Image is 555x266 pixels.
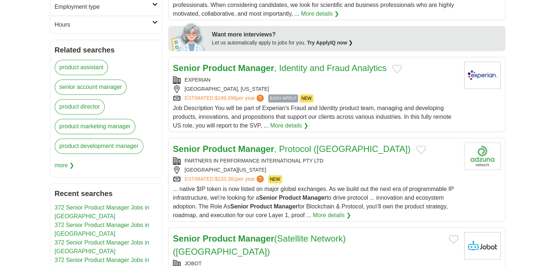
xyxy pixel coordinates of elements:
[55,99,105,114] a: product director
[212,30,501,39] div: Want more interviews?
[55,188,158,199] h2: Recent searches
[203,144,236,154] strong: Product
[173,63,200,73] strong: Senior
[55,60,108,75] a: product assistant
[55,20,152,29] h2: Hours
[173,105,451,129] span: Job Description You will be part of Experian's Fraud and Identity product team, managing and deve...
[257,175,264,183] span: ?
[203,234,236,243] strong: Product
[300,94,313,102] span: NEW
[55,222,150,237] a: 372 Senior Product Manager Jobs in [GEOGRAPHIC_DATA]
[416,145,426,154] button: Add to favorite jobs
[173,144,411,154] a: Senior Product Manager, Protocol ([GEOGRAPHIC_DATA])
[212,39,501,47] div: Let us automatically apply to jobs for you.
[173,63,387,73] a: Senior Product Manager, Identity and Fraud Analytics
[173,234,200,243] strong: Senior
[238,63,274,73] strong: Manager
[449,235,458,244] button: Add to favorite jobs
[171,22,207,51] img: apply-iq-scientist.png
[55,204,150,219] a: 372 Senior Product Manager Jobs in [GEOGRAPHIC_DATA]
[173,85,458,93] div: [GEOGRAPHIC_DATA], [US_STATE]
[173,234,346,257] a: Senior Product Manager(Satellite Network) ([GEOGRAPHIC_DATA])
[55,158,74,173] span: more ❯
[279,195,301,201] strong: Product
[238,144,274,154] strong: Manager
[55,44,158,55] h2: Related searches
[203,63,236,73] strong: Product
[55,119,136,134] a: product marketing manager
[50,16,162,34] a: Hours
[185,94,265,102] a: ESTIMATED:$199,098per year?
[392,64,402,73] button: Add to favorite jobs
[215,176,236,182] span: $233,382
[215,95,236,101] span: $199,098
[173,157,458,165] div: PARTNERS IN PERFORMANCE INTERNATIONAL PTY LTD
[55,239,150,254] a: 372 Senior Product Manager Jobs in [GEOGRAPHIC_DATA]
[270,121,308,130] a: More details ❯
[464,232,501,259] img: Jobot logo
[238,234,274,243] strong: Manager
[173,186,454,218] span: ... native $IP token is now listed on major global exchanges. As we build out the next era of pro...
[185,77,211,83] a: EXPERIAN
[274,203,298,210] strong: Manager
[313,211,351,220] a: More details ❯
[55,79,127,95] a: senior account manager
[173,166,458,174] div: [GEOGRAPHIC_DATA][US_STATE]
[257,94,264,102] span: ?
[307,40,353,46] a: Try ApplyIQ now ❯
[301,9,339,18] a: More details ❯
[230,203,248,210] strong: Senior
[259,195,277,201] strong: Senior
[464,62,501,89] img: Experian logo
[302,195,327,201] strong: Manager
[268,175,282,183] span: NEW
[55,138,143,154] a: product development manager
[185,175,265,183] a: ESTIMATED:$233,382per year?
[250,203,272,210] strong: Product
[173,144,200,154] strong: Senior
[268,94,298,102] span: EASY APPLY
[55,3,152,11] h2: Employment type
[464,142,501,170] img: Company logo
